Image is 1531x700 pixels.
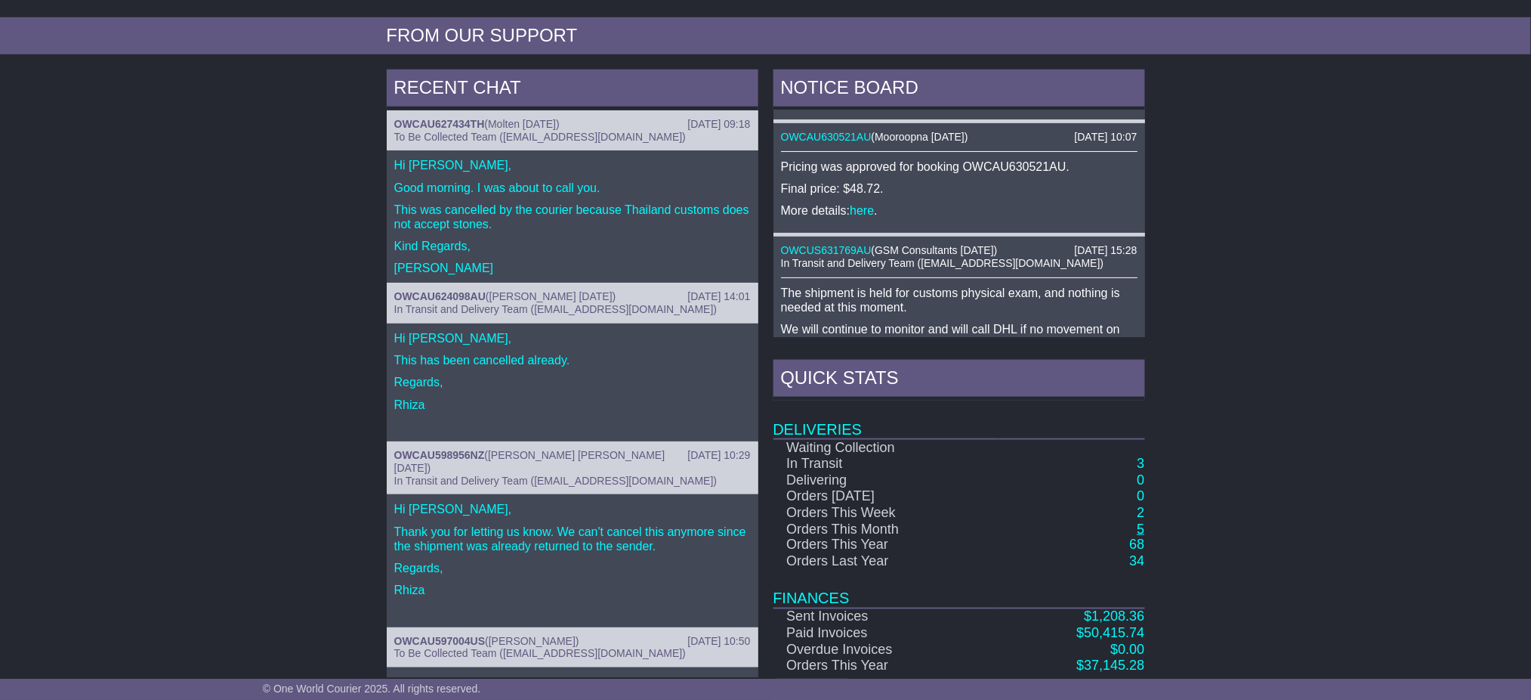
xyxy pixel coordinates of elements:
[394,398,751,412] p: Rhiza
[394,290,486,302] a: OWCAU624098AU
[1074,131,1137,144] div: [DATE] 10:07
[781,131,872,143] a: OWCAU630521AU
[394,449,485,461] a: OWCAU598956NZ
[1137,472,1144,488] a: 0
[394,647,686,659] span: To Be Collected Team ([EMAIL_ADDRESS][DOMAIN_NAME])
[394,261,751,275] p: [PERSON_NAME]
[687,635,750,648] div: [DATE] 10:50
[394,203,751,231] p: This was cancelled by the courier because Thailand customs does not accept stones.
[1084,626,1144,641] span: 50,415.74
[781,286,1137,314] p: The shipment is held for customs physical exam, and nothing is needed at this moment.
[773,456,999,472] td: In Transit
[394,118,485,130] a: OWCAU627434TH
[781,244,872,256] a: OWCUS631769AU
[1129,537,1144,553] a: 68
[850,204,874,217] a: here
[394,449,751,475] div: ( )
[394,353,751,367] p: This has been cancelled already.
[781,322,1137,351] p: We will continue to monitor and will call DHL if no movement on 15/08
[773,643,999,659] td: Overdue Invoices
[773,537,999,554] td: Orders This Year
[1137,505,1144,520] a: 2
[687,118,750,131] div: [DATE] 09:18
[394,583,751,597] p: Rhiza
[1110,643,1144,658] a: $0.00
[1129,554,1144,569] a: 34
[394,561,751,575] p: Regards,
[773,658,999,675] td: Orders This Year
[394,131,686,143] span: To Be Collected Team ([EMAIL_ADDRESS][DOMAIN_NAME])
[1137,522,1144,537] a: 5
[773,488,999,505] td: Orders [DATE]
[394,675,751,689] p: Hello [PERSON_NAME],
[394,525,751,553] p: Thank you for letting us know. We can't cancel this anymore since the shipment was already return...
[488,118,556,130] span: Molten [DATE]
[781,257,1104,269] span: In Transit and Delivery Team ([EMAIL_ADDRESS][DOMAIN_NAME])
[489,635,576,647] span: [PERSON_NAME]
[394,449,665,474] span: [PERSON_NAME] [PERSON_NAME] [DATE]
[1084,658,1144,674] span: 37,145.28
[394,375,751,389] p: Regards,
[489,290,613,302] span: [PERSON_NAME] [DATE]
[1091,609,1144,624] span: 1,208.36
[1137,488,1144,503] a: 0
[773,472,999,489] td: Delivering
[394,290,751,303] div: ( )
[394,239,751,253] p: Kind Regards,
[773,505,999,522] td: Orders This Week
[387,70,758,110] div: RECENT CHAT
[394,181,751,195] p: Good morning. I was about to call you.
[773,626,999,643] td: Paid Invoices
[394,502,751,516] p: Hi [PERSON_NAME],
[394,635,751,648] div: ( )
[781,131,1137,144] div: ( )
[1084,609,1144,624] a: $1,208.36
[394,118,751,131] div: ( )
[394,331,751,345] p: Hi [PERSON_NAME],
[781,160,1137,174] p: Pricing was approved for booking OWCAU630521AU.
[1076,658,1144,674] a: $37,145.28
[394,475,718,487] span: In Transit and Delivery Team ([EMAIL_ADDRESS][DOMAIN_NAME])
[773,360,1145,401] div: Quick Stats
[773,554,999,571] td: Orders Last Year
[687,449,750,462] div: [DATE] 10:29
[773,522,999,538] td: Orders This Month
[773,401,1145,439] td: Deliveries
[773,439,999,457] td: Waiting Collection
[387,25,1145,47] div: FROM OUR SUPPORT
[781,181,1137,196] p: Final price: $48.72.
[263,683,481,695] span: © One World Courier 2025. All rights reserved.
[773,70,1145,110] div: NOTICE BOARD
[875,244,994,256] span: GSM Consultants [DATE]
[1074,244,1137,257] div: [DATE] 15:28
[875,131,965,143] span: Mooroopna [DATE]
[781,244,1137,257] div: ( )
[1118,643,1144,658] span: 0.00
[781,203,1137,218] p: More details: .
[1076,626,1144,641] a: $50,415.74
[394,303,718,315] span: In Transit and Delivery Team ([EMAIL_ADDRESS][DOMAIN_NAME])
[773,570,1145,609] td: Finances
[394,158,751,172] p: Hi [PERSON_NAME],
[394,635,486,647] a: OWCAU597004US
[773,609,999,626] td: Sent Invoices
[687,290,750,303] div: [DATE] 14:01
[1137,456,1144,471] a: 3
